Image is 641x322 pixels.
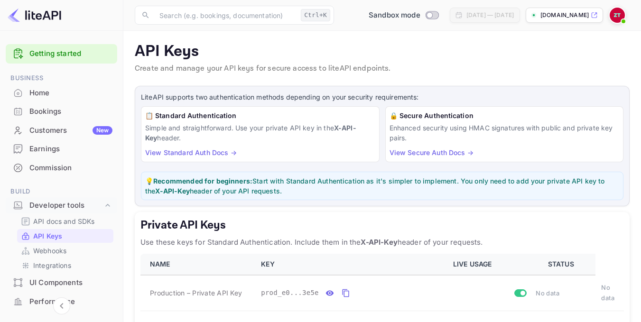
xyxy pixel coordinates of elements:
th: LIVE USAGE [447,254,530,275]
th: NAME [140,254,255,275]
img: Zafer Tepe [610,8,625,23]
a: API docs and SDKs [21,216,110,226]
a: CustomersNew [6,121,117,139]
div: Performance [29,296,112,307]
a: Earnings [6,140,117,157]
input: Search (e.g. bookings, documentation) [154,6,297,25]
th: KEY [255,254,447,275]
div: Home [29,88,112,99]
p: Create and manage your API keys for secure access to liteAPI endpoints. [135,63,630,74]
strong: X-API-Key [155,187,189,195]
th: STATUS [530,254,595,275]
a: Home [6,84,117,101]
p: Integrations [33,260,71,270]
div: CustomersNew [6,121,117,140]
a: Integrations [21,260,110,270]
h5: Private API Keys [140,218,624,233]
button: Collapse navigation [53,297,70,314]
span: Business [6,73,117,83]
strong: Recommended for beginners: [153,177,252,185]
div: [DATE] — [DATE] [466,11,514,19]
a: API Keys [21,231,110,241]
p: Enhanced security using HMAC signatures with public and private key pairs. [390,123,620,143]
p: Simple and straightforward. Use your private API key in the header. [145,123,375,143]
p: API docs and SDKs [33,216,95,226]
a: Bookings [6,102,117,120]
h6: 🔒 Secure Authentication [390,110,620,121]
span: Build [6,186,117,197]
strong: X-API-Key [361,238,397,247]
p: Webhooks [33,246,66,256]
div: Webhooks [17,244,113,258]
strong: X-API-Key [145,124,356,142]
a: View Secure Auth Docs → [390,148,474,156]
div: Earnings [29,144,112,155]
span: No data [536,289,559,297]
a: UI Components [6,274,117,291]
a: Performance [6,293,117,310]
span: Production – Private API Key [150,288,242,298]
div: Home [6,84,117,102]
a: Getting started [29,48,112,59]
p: Use these keys for Standard Authentication. Include them in the header of your requests. [140,237,624,248]
a: View Standard Auth Docs → [145,148,237,156]
img: LiteAPI logo [8,8,61,23]
p: 💡 Start with Standard Authentication as it's simpler to implement. You only need to add your priv... [145,176,619,196]
div: UI Components [6,274,117,292]
div: Developer tools [29,200,103,211]
a: Webhooks [21,246,110,256]
div: Getting started [6,44,117,64]
span: Sandbox mode [369,10,420,21]
div: API Keys [17,229,113,243]
p: [DOMAIN_NAME] [540,11,589,19]
h6: 📋 Standard Authentication [145,110,375,121]
div: Commission [6,159,117,177]
div: Switch to Production mode [365,10,442,21]
div: Developer tools [6,197,117,214]
div: Performance [6,293,117,311]
a: Commission [6,159,117,176]
div: Ctrl+K [301,9,330,21]
p: API Keys [33,231,62,241]
div: Bookings [29,106,112,117]
div: UI Components [29,277,112,288]
p: API Keys [135,42,630,61]
div: API docs and SDKs [17,214,113,228]
div: Commission [29,163,112,174]
div: Earnings [6,140,117,158]
div: New [93,126,112,135]
span: No data [601,284,614,302]
div: Integrations [17,258,113,272]
p: LiteAPI supports two authentication methods depending on your security requirements: [141,92,623,102]
span: prod_e0...3e5e [261,288,319,298]
div: Customers [29,125,112,136]
div: Bookings [6,102,117,121]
